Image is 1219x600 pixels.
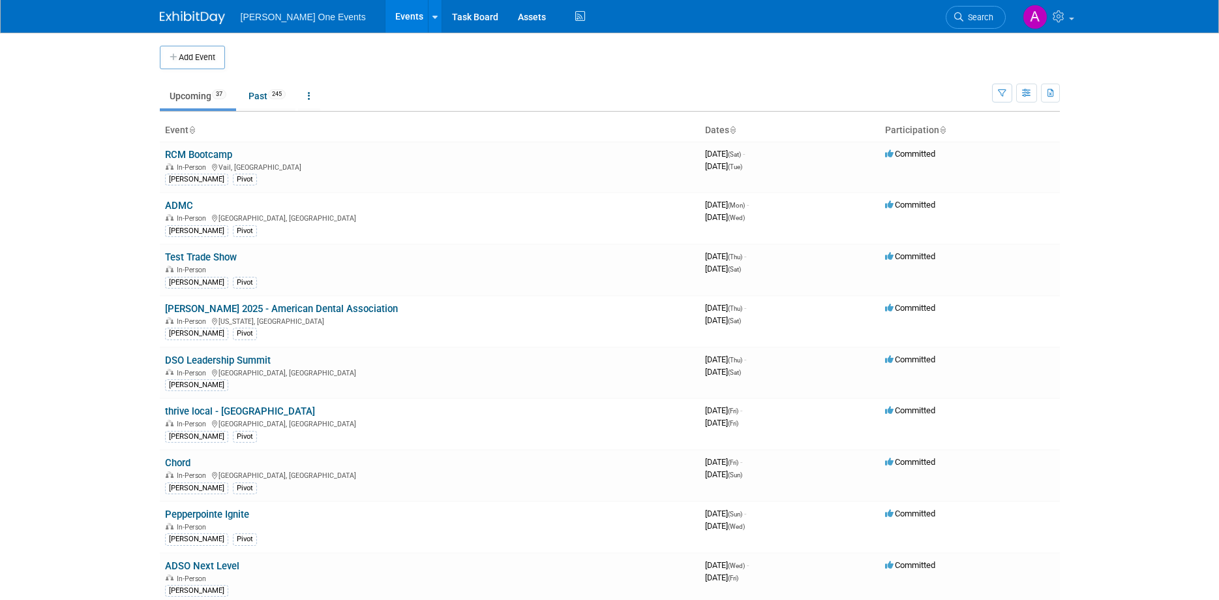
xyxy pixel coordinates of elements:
[165,469,695,480] div: [GEOGRAPHIC_DATA], [GEOGRAPHIC_DATA]
[160,11,225,24] img: ExhibitDay
[728,511,742,518] span: (Sun)
[166,575,173,581] img: In-Person Event
[165,212,695,223] div: [GEOGRAPHIC_DATA], [GEOGRAPHIC_DATA]
[729,125,736,135] a: Sort by Start Date
[177,471,210,480] span: In-Person
[728,471,742,479] span: (Sun)
[728,420,738,427] span: (Fri)
[165,174,228,185] div: [PERSON_NAME]
[939,125,946,135] a: Sort by Participation Type
[747,560,749,570] span: -
[705,405,742,415] span: [DATE]
[165,457,190,469] a: Chord
[728,214,745,221] span: (Wed)
[705,161,742,171] span: [DATE]
[728,369,741,376] span: (Sat)
[700,119,880,142] th: Dates
[233,533,257,545] div: Pivot
[1023,5,1047,29] img: Amanda Bartschi
[885,509,935,518] span: Committed
[740,457,742,467] span: -
[165,367,695,377] div: [GEOGRAPHIC_DATA], [GEOGRAPHIC_DATA]
[166,523,173,529] img: In-Person Event
[885,200,935,210] span: Committed
[177,266,210,274] span: In-Person
[747,200,749,210] span: -
[212,89,226,99] span: 37
[705,457,742,467] span: [DATE]
[166,369,173,375] img: In-Person Event
[233,328,257,339] div: Pivot
[728,523,745,530] span: (Wed)
[728,356,742,364] span: (Thu)
[705,509,746,518] span: [DATE]
[165,251,237,263] a: Test Trade Show
[160,119,700,142] th: Event
[165,200,193,212] a: ADMC
[885,560,935,570] span: Committed
[241,12,366,22] span: [PERSON_NAME] One Events
[728,253,742,261] span: (Thu)
[165,585,228,597] div: [PERSON_NAME]
[885,355,935,364] span: Committed
[165,482,228,494] div: [PERSON_NAME]
[705,469,742,479] span: [DATE]
[177,523,210,531] span: In-Person
[233,225,257,237] div: Pivot
[705,200,749,210] span: [DATE]
[728,151,741,158] span: (Sat)
[165,405,315,417] a: thrive local - [GEOGRAPHIC_DATA]
[728,459,738,466] span: (Fri)
[728,407,738,415] span: (Fri)
[177,575,210,583] span: In-Person
[165,225,228,237] div: [PERSON_NAME]
[165,431,228,443] div: [PERSON_NAME]
[233,482,257,494] div: Pivot
[705,418,738,428] span: [DATE]
[705,315,741,325] span: [DATE]
[239,84,295,108] a: Past245
[165,379,228,391] div: [PERSON_NAME]
[165,509,249,520] a: Pepperpointe Ignite
[705,521,745,531] span: [DATE]
[705,355,746,364] span: [DATE]
[885,457,935,467] span: Committed
[880,119,1060,142] th: Participation
[165,149,232,161] a: RCM Bootcamp
[946,6,1006,29] a: Search
[160,84,236,108] a: Upcoming37
[177,317,210,326] span: In-Person
[166,471,173,478] img: In-Person Event
[177,369,210,377] span: In-Person
[165,315,695,326] div: [US_STATE], [GEOGRAPHIC_DATA]
[885,303,935,313] span: Committed
[268,89,286,99] span: 245
[705,560,749,570] span: [DATE]
[743,149,745,159] span: -
[165,355,271,366] a: DSO Leadership Summit
[728,562,745,569] span: (Wed)
[177,163,210,172] span: In-Person
[705,303,746,313] span: [DATE]
[744,509,746,518] span: -
[166,420,173,426] img: In-Person Event
[233,431,257,443] div: Pivot
[728,575,738,582] span: (Fri)
[233,174,257,185] div: Pivot
[166,163,173,170] img: In-Person Event
[885,149,935,159] span: Committed
[166,214,173,221] img: In-Person Event
[166,266,173,272] img: In-Person Event
[177,214,210,223] span: In-Person
[744,251,746,261] span: -
[165,161,695,172] div: Vail, [GEOGRAPHIC_DATA]
[188,125,195,135] a: Sort by Event Name
[160,46,225,69] button: Add Event
[885,251,935,261] span: Committed
[705,264,741,274] span: [DATE]
[165,328,228,339] div: [PERSON_NAME]
[165,560,239,572] a: ADSO Next Level
[740,405,742,415] span: -
[728,202,745,209] span: (Mon)
[165,303,398,315] a: [PERSON_NAME] 2025 - American Dental Association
